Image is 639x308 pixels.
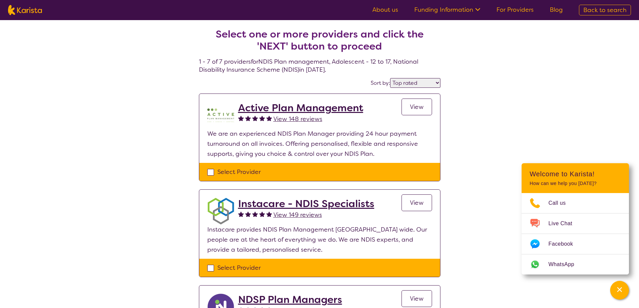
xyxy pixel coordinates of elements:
[259,115,265,121] img: fullstar
[245,211,251,217] img: fullstar
[273,114,322,124] a: View 148 reviews
[530,170,621,178] h2: Welcome to Karista!
[522,163,629,274] div: Channel Menu
[238,294,342,306] a: NDSP Plan Managers
[238,211,244,217] img: fullstar
[610,281,629,300] button: Channel Menu
[252,211,258,217] img: fullstar
[548,239,581,249] span: Facebook
[238,115,244,121] img: fullstar
[273,211,322,219] span: View 149 reviews
[372,6,398,14] a: About us
[238,198,374,210] a: Instacare - NDIS Specialists
[410,199,424,207] span: View
[245,115,251,121] img: fullstar
[273,210,322,220] a: View 149 reviews
[266,115,272,121] img: fullstar
[207,129,432,159] p: We are an experienced NDIS Plan Manager providing 24 hour payment turnaround on all invoices. Off...
[410,295,424,303] span: View
[402,290,432,307] a: View
[402,194,432,211] a: View
[522,193,629,274] ul: Choose channel
[530,181,621,186] p: How can we help you [DATE]?
[371,79,390,86] label: Sort by:
[402,99,432,115] a: View
[550,6,563,14] a: Blog
[548,219,580,229] span: Live Chat
[207,198,234,225] img: obkhna0zu27zdd4ubuus.png
[496,6,534,14] a: For Providers
[266,211,272,217] img: fullstar
[579,5,631,15] a: Back to search
[414,6,480,14] a: Funding Information
[8,5,42,15] img: Karista logo
[207,102,234,129] img: pypzb5qm7jexfhutod0x.png
[199,12,440,74] h4: 1 - 7 of 7 providers for NDIS Plan management , Adolescent - 12 to 17 , National Disability Insur...
[273,115,322,123] span: View 148 reviews
[252,115,258,121] img: fullstar
[238,102,363,114] a: Active Plan Management
[583,6,627,14] span: Back to search
[207,28,432,52] h2: Select one or more providers and click the 'NEXT' button to proceed
[548,198,574,208] span: Call us
[410,103,424,111] span: View
[548,259,582,269] span: WhatsApp
[522,254,629,274] a: Web link opens in a new tab.
[259,211,265,217] img: fullstar
[207,225,432,255] p: Instacare provides NDIS Plan Management [GEOGRAPHIC_DATA] wide. Our people are at the heart of ev...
